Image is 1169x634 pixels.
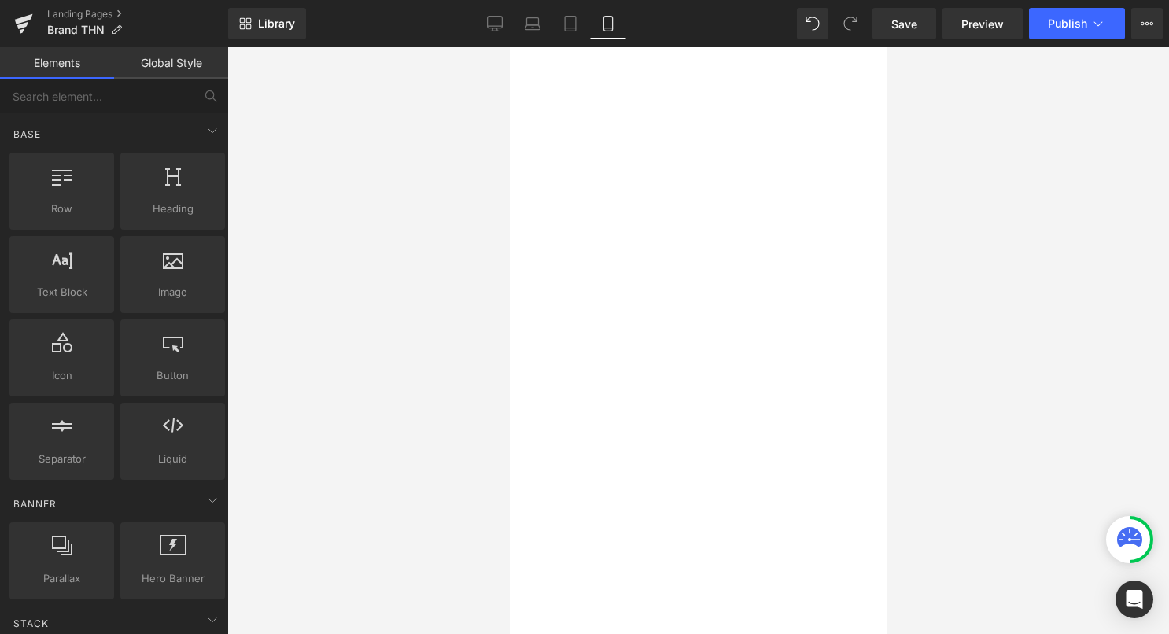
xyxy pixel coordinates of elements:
[12,127,42,142] span: Base
[1048,17,1087,30] span: Publish
[514,8,551,39] a: Laptop
[476,8,514,39] a: Desktop
[125,284,220,300] span: Image
[125,201,220,217] span: Heading
[12,496,58,511] span: Banner
[14,451,109,467] span: Separator
[47,24,105,36] span: Brand THN
[125,570,220,587] span: Hero Banner
[12,616,50,631] span: Stack
[589,8,627,39] a: Mobile
[942,8,1023,39] a: Preview
[14,367,109,384] span: Icon
[891,16,917,32] span: Save
[1131,8,1163,39] button: More
[258,17,295,31] span: Library
[835,8,866,39] button: Redo
[961,16,1004,32] span: Preview
[14,570,109,587] span: Parallax
[14,284,109,300] span: Text Block
[797,8,828,39] button: Undo
[1029,8,1125,39] button: Publish
[125,451,220,467] span: Liquid
[551,8,589,39] a: Tablet
[1116,581,1153,618] div: Open Intercom Messenger
[14,201,109,217] span: Row
[228,8,306,39] a: New Library
[114,47,228,79] a: Global Style
[47,8,228,20] a: Landing Pages
[125,367,220,384] span: Button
